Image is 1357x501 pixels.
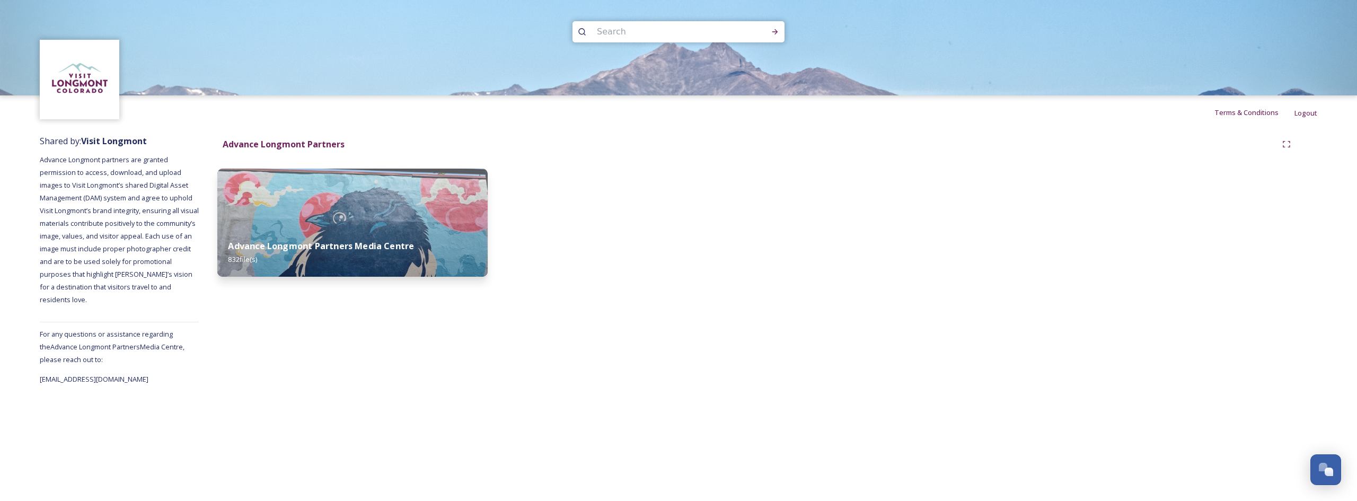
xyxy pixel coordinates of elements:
img: 597b9213-23f3-4551-a237-5ccd1b4941b6.jpg [217,169,488,277]
span: Terms & Conditions [1214,108,1279,117]
span: For any questions or assistance regarding the Advance Longmont Partners Media Centre, please reac... [40,329,184,364]
strong: Advance Longmont Partners [223,138,345,150]
input: Search [592,20,737,43]
img: longmont.jpg [41,41,118,118]
span: [EMAIL_ADDRESS][DOMAIN_NAME] [40,374,148,384]
span: Shared by: [40,135,147,147]
button: Open Chat [1310,454,1341,485]
strong: Visit Longmont [81,135,147,147]
strong: Advance Longmont Partners Media Centre [228,240,414,252]
span: Advance Longmont partners are granted permission to access, download, and upload images to Visit ... [40,155,200,304]
span: 832 file(s) [228,254,257,264]
a: Terms & Conditions [1214,106,1294,119]
span: Logout [1294,108,1317,118]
